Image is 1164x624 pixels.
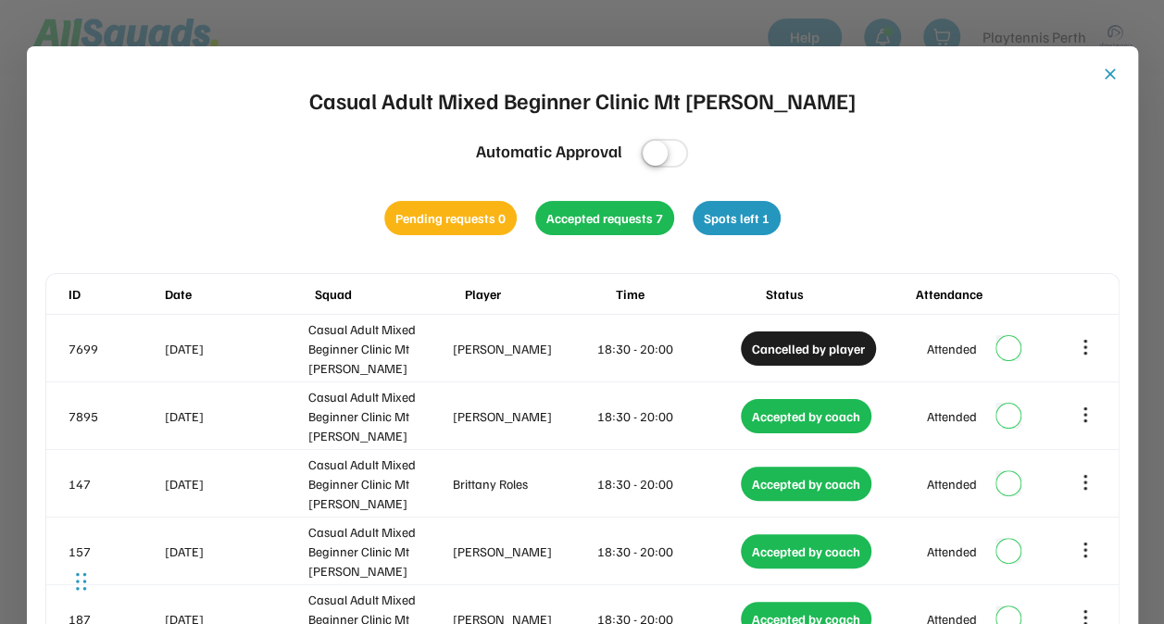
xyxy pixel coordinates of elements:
button: close [1101,65,1120,83]
div: Accepted by coach [741,467,871,501]
div: [DATE] [165,339,306,358]
div: Casual Adult Mixed Beginner Clinic Mt [PERSON_NAME] [308,387,449,445]
div: 18:30 - 20:00 [597,474,738,493]
div: 7699 [69,339,161,358]
div: [PERSON_NAME] [453,542,594,561]
div: Attendance [916,284,1062,304]
div: Accepted by coach [741,534,871,568]
div: Casual Adult Mixed Beginner Clinic Mt [PERSON_NAME] [309,83,856,117]
div: Spots left 1 [693,201,781,235]
div: 18:30 - 20:00 [597,339,738,358]
div: Accepted requests 7 [535,201,674,235]
div: Attended [927,339,977,358]
div: Pending requests 0 [384,201,517,235]
div: Casual Adult Mixed Beginner Clinic Mt [PERSON_NAME] [308,319,449,378]
div: [PERSON_NAME] [453,406,594,426]
div: ID [69,284,161,304]
div: 18:30 - 20:00 [597,406,738,426]
div: Player [465,284,611,304]
div: Squad [315,284,461,304]
div: Attended [927,406,977,426]
div: [PERSON_NAME] [453,339,594,358]
div: Time [615,284,761,304]
div: 18:30 - 20:00 [597,542,738,561]
div: Attended [927,542,977,561]
div: Accepted by coach [741,399,871,433]
div: Automatic Approval [476,139,622,164]
div: Brittany Roles [453,474,594,493]
div: Status [766,284,912,304]
div: Attended [927,474,977,493]
div: Cancelled by player [741,331,876,366]
div: Date [165,284,311,304]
